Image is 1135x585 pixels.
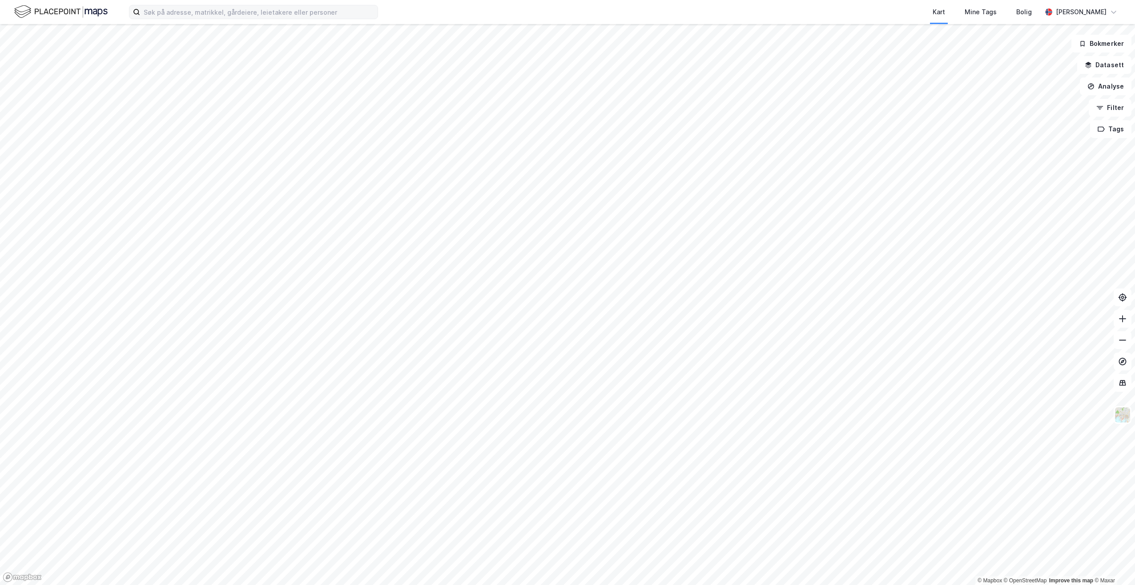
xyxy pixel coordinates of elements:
div: Kart [933,7,945,17]
input: Søk på adresse, matrikkel, gårdeiere, leietakere eller personer [140,5,378,19]
div: Kontrollprogram for chat [1091,542,1135,585]
iframe: Chat Widget [1091,542,1135,585]
div: [PERSON_NAME] [1056,7,1107,17]
div: Bolig [1016,7,1032,17]
div: Mine Tags [965,7,997,17]
img: logo.f888ab2527a4732fd821a326f86c7f29.svg [14,4,108,20]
